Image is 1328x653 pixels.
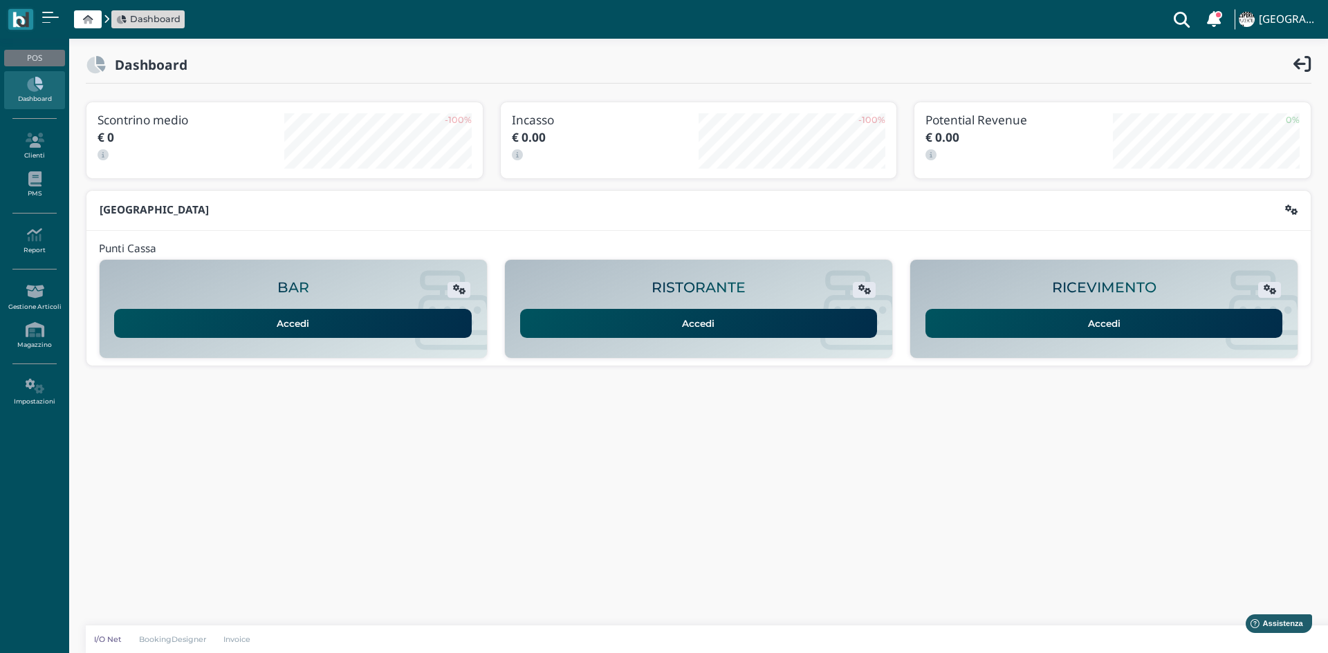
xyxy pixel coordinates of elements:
[1052,280,1156,296] h2: RICEVIMENTO
[4,50,64,66] div: POS
[114,309,472,338] a: Accedi
[4,373,64,411] a: Impostazioni
[1230,610,1316,641] iframe: Help widget launcher
[925,129,959,145] b: € 0.00
[130,12,181,26] span: Dashboard
[100,202,209,217] b: [GEOGRAPHIC_DATA]
[106,57,187,72] h2: Dashboard
[4,127,64,165] a: Clienti
[4,278,64,316] a: Gestione Articoli
[512,129,546,145] b: € 0.00
[98,129,114,145] b: € 0
[4,166,64,204] a: PMS
[652,280,746,296] h2: RISTORANTE
[116,12,181,26] a: Dashboard
[520,309,878,338] a: Accedi
[98,113,284,126] h3: Scontrino medio
[1237,3,1320,36] a: ... [GEOGRAPHIC_DATA]
[925,113,1112,126] h3: Potential Revenue
[925,309,1283,338] a: Accedi
[99,243,156,255] h4: Punti Cassa
[4,71,64,109] a: Dashboard
[41,11,91,21] span: Assistenza
[277,280,309,296] h2: BAR
[1239,12,1254,27] img: ...
[4,222,64,260] a: Report
[512,113,699,126] h3: Incasso
[4,316,64,354] a: Magazzino
[1259,14,1320,26] h4: [GEOGRAPHIC_DATA]
[12,12,28,28] img: logo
